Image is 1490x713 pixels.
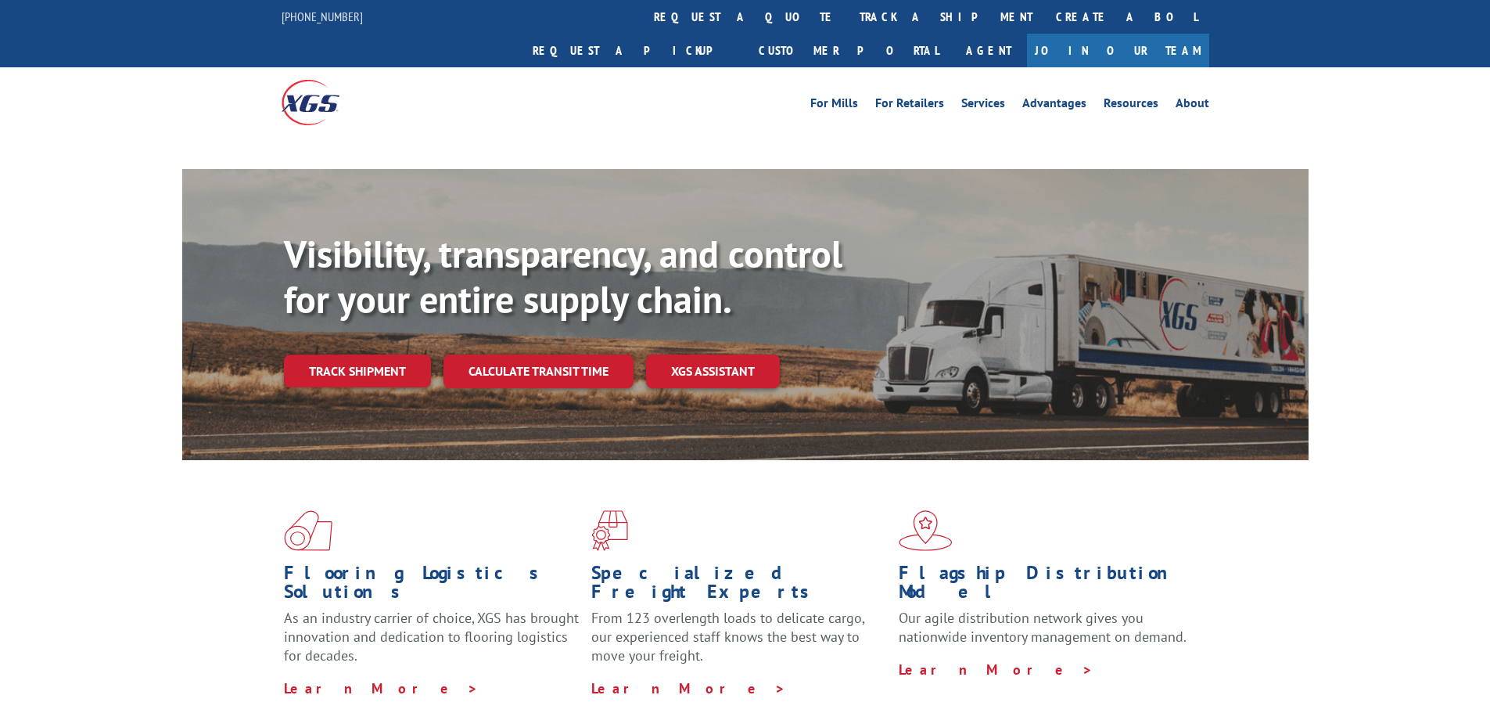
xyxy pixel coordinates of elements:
[443,355,634,388] a: Calculate transit time
[284,355,431,387] a: Track shipment
[591,679,786,697] a: Learn More >
[284,564,580,609] h1: Flooring Logistics Solutions
[591,609,887,679] p: From 123 overlength loads to delicate cargo, our experienced staff knows the best way to move you...
[646,355,780,388] a: XGS ASSISTANT
[875,97,944,114] a: For Retailers
[810,97,858,114] a: For Mills
[899,564,1194,609] h1: Flagship Distribution Model
[284,609,579,664] span: As an industry carrier of choice, XGS has brought innovation and dedication to flooring logistics...
[1176,97,1209,114] a: About
[950,34,1027,67] a: Agent
[899,609,1187,646] span: Our agile distribution network gives you nationwide inventory management on demand.
[899,510,953,551] img: xgs-icon-flagship-distribution-model-red
[961,97,1005,114] a: Services
[1027,34,1209,67] a: Join Our Team
[1022,97,1086,114] a: Advantages
[1104,97,1158,114] a: Resources
[284,679,479,697] a: Learn More >
[591,564,887,609] h1: Specialized Freight Experts
[521,34,747,67] a: Request a pickup
[282,9,363,24] a: [PHONE_NUMBER]
[591,510,628,551] img: xgs-icon-focused-on-flooring-red
[284,229,842,323] b: Visibility, transparency, and control for your entire supply chain.
[284,510,332,551] img: xgs-icon-total-supply-chain-intelligence-red
[747,34,950,67] a: Customer Portal
[899,661,1093,679] a: Learn More >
